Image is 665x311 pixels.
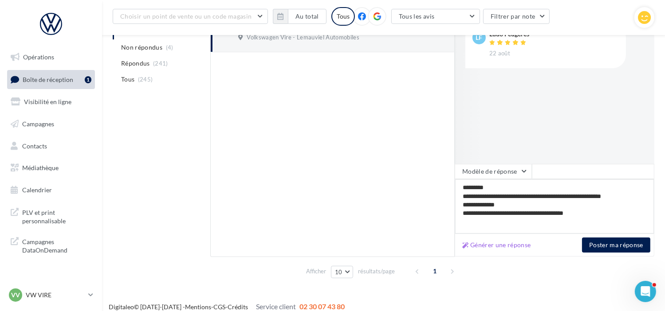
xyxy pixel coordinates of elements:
span: Campagnes [22,120,54,128]
span: Contacts [22,142,47,149]
span: 22 août [489,50,510,58]
span: Boîte de réception [23,75,73,83]
span: Calendrier [22,186,52,194]
iframe: Intercom live chat [635,281,656,302]
a: Opérations [5,48,97,66]
a: Calendrier [5,181,97,199]
button: Choisir un point de vente ou un code magasin [113,9,268,24]
span: PLV et print personnalisable [22,206,91,225]
a: CGS [213,303,225,311]
span: Service client [256,302,296,311]
div: Ludo Feugeres [489,31,529,37]
button: 10 [331,266,354,278]
div: Tous [331,7,355,26]
a: Médiathèque [5,159,97,177]
span: LF [476,33,483,42]
button: Poster ma réponse [582,237,650,253]
button: Au total [273,9,327,24]
span: VV [11,291,20,299]
span: Médiathèque [22,164,59,171]
a: Visibilité en ligne [5,93,97,111]
span: © [DATE]-[DATE] - - - [109,303,345,311]
span: Opérations [23,53,54,61]
span: (4) [166,44,173,51]
span: Visibilité en ligne [24,98,71,105]
span: Tous [121,75,134,84]
span: Non répondus [121,43,162,52]
button: Filtrer par note [483,9,550,24]
a: Campagnes [5,115,97,133]
span: 10 [335,268,342,276]
a: Mentions [185,303,211,311]
a: VV VW VIRE [7,287,95,303]
button: Générer une réponse [459,240,535,250]
a: Boîte de réception1 [5,70,97,89]
p: VW VIRE [26,291,85,299]
button: Modèle de réponse [455,164,532,179]
a: Campagnes DataOnDemand [5,232,97,258]
button: Au total [288,9,327,24]
span: Campagnes DataOnDemand [22,236,91,255]
span: Afficher [306,267,326,276]
span: Volkswagen Vire - Lemauviel Automobiles [247,34,359,42]
button: Tous les avis [391,9,480,24]
span: résultats/page [358,267,395,276]
span: Choisir un point de vente ou un code magasin [120,12,252,20]
a: PLV et print personnalisable [5,203,97,229]
span: 02 30 07 43 80 [299,302,345,311]
a: Contacts [5,137,97,155]
span: (245) [138,76,153,83]
a: Crédits [228,303,248,311]
a: Digitaleo [109,303,134,311]
div: 1 [85,76,91,83]
span: Répondus [121,59,150,68]
span: 1 [428,264,442,278]
span: (241) [153,60,168,67]
span: Tous les avis [399,12,435,20]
